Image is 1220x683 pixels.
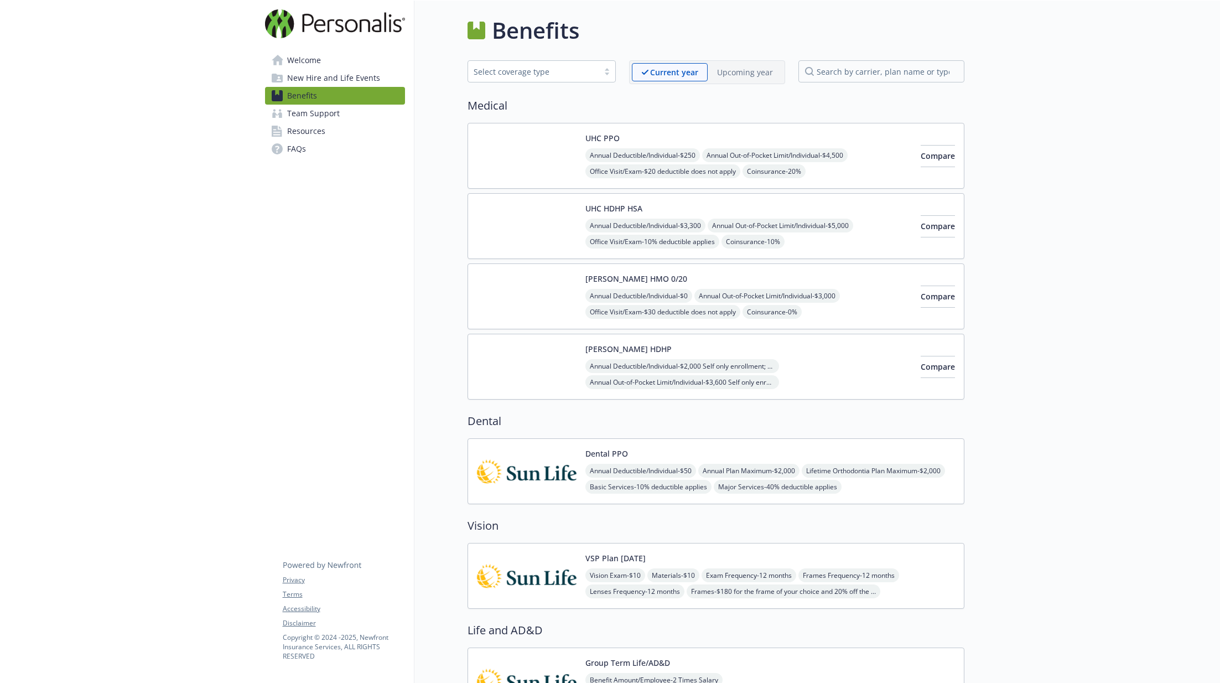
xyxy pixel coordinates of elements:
span: Annual Out-of-Pocket Limit/Individual - $3,600 Self only enrollment; $3,600 for any one member wi... [585,375,779,389]
img: United Healthcare Insurance Company carrier logo [477,203,577,250]
p: Copyright © 2024 - 2025 , Newfront Insurance Services, ALL RIGHTS RESERVED [283,633,404,661]
span: Coinsurance - 10% [721,235,785,249]
span: Frames - $180 for the frame of your choice and 20% off the amount over your allowance; $100 allow... [687,584,880,598]
a: Accessibility [283,604,404,614]
span: Lenses Frequency - 12 months [585,584,684,598]
span: Coinsurance - 0% [743,305,802,319]
span: Annual Out-of-Pocket Limit/Individual - $5,000 [708,219,853,232]
button: UHC PPO [585,132,620,144]
h2: Life and AD&D [468,622,964,639]
span: Compare [921,221,955,231]
span: Office Visit/Exam - $20 deductible does not apply [585,164,740,178]
h2: Medical [468,97,964,114]
span: Exam Frequency - 12 months [702,568,796,582]
span: Annual Out-of-Pocket Limit/Individual - $4,500 [702,148,848,162]
img: Sun Life Financial carrier logo [477,448,577,495]
h1: Benefits [492,14,579,47]
img: Kaiser Permanente Insurance Company carrier logo [477,273,577,320]
span: FAQs [287,140,306,158]
span: Annual Deductible/Individual - $2,000 Self only enrollment; $3,300 for any one member within a fa... [585,359,779,373]
button: VSP Plan [DATE] [585,552,646,564]
span: Coinsurance - 20% [743,164,806,178]
span: Annual Plan Maximum - $2,000 [698,464,800,478]
button: [PERSON_NAME] HMO 0/20 [585,273,687,284]
a: Benefits [265,87,405,105]
input: search by carrier, plan name or type [798,60,964,82]
img: Kaiser Permanente Insurance Company carrier logo [477,343,577,390]
span: Annual Deductible/Individual - $3,300 [585,219,705,232]
h2: Vision [468,518,964,534]
span: Basic Services - 10% deductible applies [585,480,712,494]
span: Annual Deductible/Individual - $0 [585,289,692,303]
span: Benefits [287,87,317,105]
img: United Healthcare Insurance Company carrier logo [477,132,577,179]
span: Team Support [287,105,340,122]
button: Compare [921,356,955,378]
span: Annual Out-of-Pocket Limit/Individual - $3,000 [694,289,840,303]
span: Office Visit/Exam - $30 deductible does not apply [585,305,740,319]
a: Welcome [265,51,405,69]
button: Compare [921,145,955,167]
a: New Hire and Life Events [265,69,405,87]
a: Team Support [265,105,405,122]
p: Upcoming year [717,66,773,78]
span: Lifetime Orthodontia Plan Maximum - $2,000 [802,464,945,478]
span: Materials - $10 [647,568,699,582]
span: Frames Frequency - 12 months [798,568,899,582]
span: Compare [921,291,955,302]
a: Terms [283,589,404,599]
div: Select coverage type [474,66,593,77]
img: Sun Life Financial carrier logo [477,552,577,599]
span: Compare [921,151,955,161]
a: Privacy [283,575,404,585]
span: Annual Deductible/Individual - $250 [585,148,700,162]
button: Dental PPO [585,448,628,459]
span: Resources [287,122,325,140]
span: Annual Deductible/Individual - $50 [585,464,696,478]
span: Major Services - 40% deductible applies [714,480,842,494]
span: Welcome [287,51,321,69]
h2: Dental [468,413,964,430]
button: UHC HDHP HSA [585,203,642,214]
button: Compare [921,215,955,237]
span: Compare [921,361,955,372]
button: Group Term Life/AD&D [585,657,670,669]
a: Resources [265,122,405,140]
a: Disclaimer [283,618,404,628]
span: Office Visit/Exam - 10% deductible applies [585,235,719,249]
button: [PERSON_NAME] HDHP [585,343,672,355]
span: New Hire and Life Events [287,69,380,87]
a: FAQs [265,140,405,158]
span: Vision Exam - $10 [585,568,645,582]
p: Current year [650,66,698,78]
button: Compare [921,286,955,308]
